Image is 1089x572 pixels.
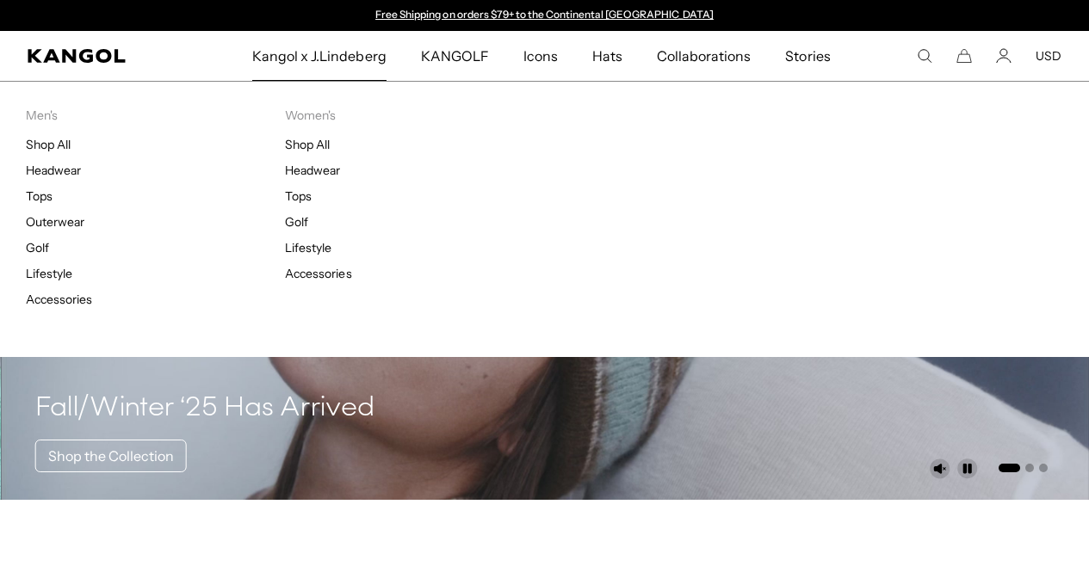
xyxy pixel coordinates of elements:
[26,240,49,255] a: Golf
[640,31,768,81] a: Collaborations
[285,240,331,255] a: Lifestyle
[26,214,84,230] a: Outerwear
[1036,48,1061,64] button: USD
[26,292,92,307] a: Accessories
[368,9,722,22] div: 1 of 2
[930,458,950,479] button: Unmute
[252,31,387,81] span: Kangol x J.Lindeberg
[997,460,1048,474] ul: Select a slide to show
[285,266,351,281] a: Accessories
[523,31,558,81] span: Icons
[285,108,544,123] p: Women's
[26,108,285,123] p: Men's
[421,31,489,81] span: KANGOLF
[368,9,722,22] div: Announcement
[368,9,722,22] slideshow-component: Announcement bar
[375,8,714,21] a: Free Shipping on orders $79+ to the Continental [GEOGRAPHIC_DATA]
[26,137,71,152] a: Shop All
[999,464,1020,472] button: Go to slide 1
[285,188,312,204] a: Tops
[1039,464,1048,472] button: Go to slide 3
[285,137,330,152] a: Shop All
[956,48,972,64] button: Cart
[285,214,308,230] a: Golf
[235,31,404,81] a: Kangol x J.Lindeberg
[575,31,640,81] a: Hats
[657,31,751,81] span: Collaborations
[35,440,187,472] a: Shop the Collection
[35,391,375,426] h4: Fall/Winter ‘25 Has Arrived
[28,49,166,63] a: Kangol
[285,163,340,178] a: Headwear
[996,48,1012,64] a: Account
[26,188,53,204] a: Tops
[917,48,932,64] summary: Search here
[592,31,622,81] span: Hats
[404,31,506,81] a: KANGOLF
[957,458,978,479] button: Pause
[26,266,72,281] a: Lifestyle
[26,163,81,178] a: Headwear
[506,31,575,81] a: Icons
[768,31,847,81] a: Stories
[785,31,830,81] span: Stories
[1025,464,1034,472] button: Go to slide 2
